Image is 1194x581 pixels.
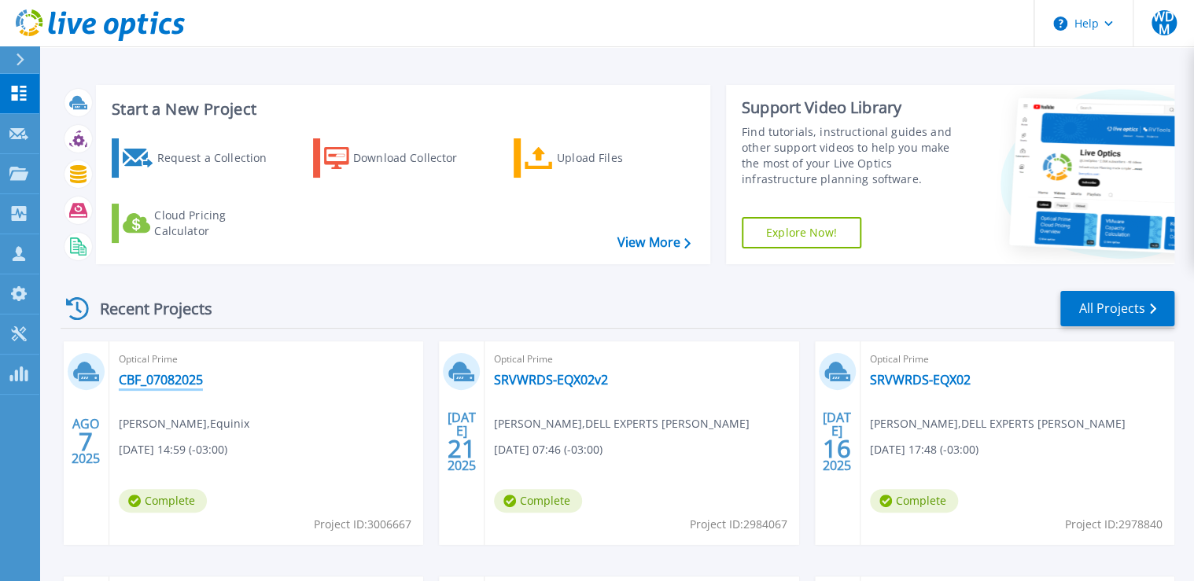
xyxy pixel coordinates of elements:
[617,235,691,250] a: View More
[494,372,608,388] a: SRVWRDS-EQX02v2
[494,351,789,368] span: Optical Prime
[119,441,227,458] span: [DATE] 14:59 (-03:00)
[314,516,411,533] span: Project ID: 3006667
[448,442,476,455] span: 21
[494,441,603,458] span: [DATE] 07:46 (-03:00)
[822,413,852,470] div: [DATE] 2025
[742,97,967,118] div: Support Video Library
[870,372,971,388] a: SRVWRDS-EQX02
[61,289,234,328] div: Recent Projects
[742,217,861,248] a: Explore Now!
[119,351,414,368] span: Optical Prime
[742,124,967,187] div: Find tutorials, instructional guides and other support videos to help you make the most of your L...
[112,204,287,243] a: Cloud Pricing Calculator
[823,442,851,455] span: 16
[870,351,1165,368] span: Optical Prime
[79,435,93,448] span: 7
[494,415,750,432] span: [PERSON_NAME] , DELL EXPERTS [PERSON_NAME]
[119,415,249,432] span: [PERSON_NAME] , Equinix
[1060,291,1174,326] a: All Projects
[870,415,1126,432] span: [PERSON_NAME] , DELL EXPERTS [PERSON_NAME]
[1065,516,1163,533] span: Project ID: 2978840
[870,489,958,513] span: Complete
[557,142,683,174] div: Upload Files
[514,138,689,178] a: Upload Files
[71,413,101,470] div: AGO 2025
[313,138,488,178] a: Download Collector
[1152,10,1177,35] span: WDM
[112,138,287,178] a: Request a Collection
[157,142,282,174] div: Request a Collection
[112,101,690,118] h3: Start a New Project
[119,372,203,388] a: CBF_07082025
[447,413,477,470] div: [DATE] 2025
[353,142,479,174] div: Download Collector
[494,489,582,513] span: Complete
[870,441,978,458] span: [DATE] 17:48 (-03:00)
[119,489,207,513] span: Complete
[154,208,280,239] div: Cloud Pricing Calculator
[690,516,787,533] span: Project ID: 2984067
